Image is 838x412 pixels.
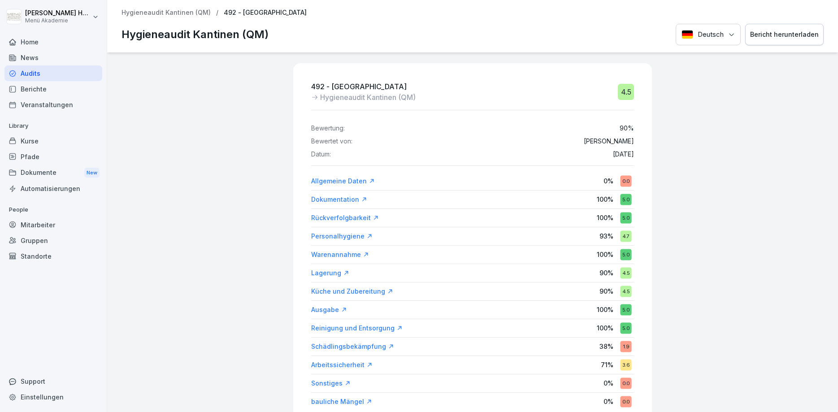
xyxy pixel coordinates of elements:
[698,30,724,40] p: Deutsch
[620,194,631,205] div: 5.0
[311,342,394,351] a: Schädlingsbekämpfung
[620,341,631,352] div: 1.9
[25,17,91,24] p: Menü Akademie
[311,195,367,204] a: Dokumentation
[311,81,416,92] p: 492 - [GEOGRAPHIC_DATA]
[620,175,631,186] div: 0.0
[311,177,375,186] a: Allgemeine Daten
[224,9,307,17] p: 492 - [GEOGRAPHIC_DATA]
[599,286,613,296] p: 90 %
[4,50,102,65] a: News
[4,203,102,217] p: People
[620,377,631,389] div: 0.0
[4,133,102,149] a: Kurse
[311,360,373,369] a: Arbeitssicherheit
[122,26,269,43] p: Hygieneaudit Kantinen (QM)
[4,217,102,233] a: Mitarbeiter
[601,360,613,369] p: 71 %
[216,9,218,17] p: /
[599,231,613,241] p: 93 %
[25,9,91,17] p: [PERSON_NAME] Hemken
[620,212,631,223] div: 5.0
[620,396,631,407] div: 0.0
[4,165,102,181] a: DokumenteNew
[597,305,613,314] p: 100 %
[620,125,634,132] p: 90 %
[620,267,631,278] div: 4.5
[311,138,352,145] p: Bewertet von:
[4,181,102,196] a: Automatisierungen
[4,119,102,133] p: Library
[676,24,741,46] button: Language
[604,176,613,186] p: 0 %
[4,65,102,81] a: Audits
[584,138,634,145] p: [PERSON_NAME]
[311,151,331,158] p: Datum:
[620,230,631,242] div: 4.7
[618,84,634,100] div: 4.5
[122,9,211,17] a: Hygieneaudit Kantinen (QM)
[620,249,631,260] div: 5.0
[4,34,102,50] a: Home
[4,81,102,97] a: Berichte
[311,324,403,333] a: Reinigung und Entsorgung
[745,24,824,46] button: Bericht herunterladen
[750,30,819,39] div: Bericht herunterladen
[311,379,351,388] a: Sonstiges
[620,286,631,297] div: 4.5
[311,125,345,132] p: Bewertung:
[597,213,613,222] p: 100 %
[311,250,369,259] a: Warenannahme
[604,378,613,388] p: 0 %
[604,397,613,406] p: 0 %
[599,342,613,351] p: 38 %
[682,30,693,39] img: Deutsch
[4,389,102,405] a: Einstellungen
[620,322,631,334] div: 5.0
[613,151,634,158] p: [DATE]
[4,165,102,181] div: Dokumente
[597,250,613,259] p: 100 %
[597,195,613,204] p: 100 %
[599,268,613,278] p: 90 %
[311,213,379,222] a: Rückverfolgbarkeit
[320,92,416,103] p: Hygieneaudit Kantinen (QM)
[4,149,102,165] a: Pfade
[311,287,393,296] a: Küche und Zubereitung
[4,373,102,389] div: Support
[620,359,631,370] div: 3.6
[4,97,102,113] a: Veranstaltungen
[311,397,372,406] div: bauliche Mängel
[311,305,347,314] a: Ausgabe
[620,304,631,315] div: 5.0
[597,323,613,333] p: 100 %
[4,233,102,248] a: Gruppen
[84,168,100,178] div: New
[311,232,373,241] a: Personalhygiene
[4,248,102,264] a: Standorte
[311,269,349,278] a: Lagerung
